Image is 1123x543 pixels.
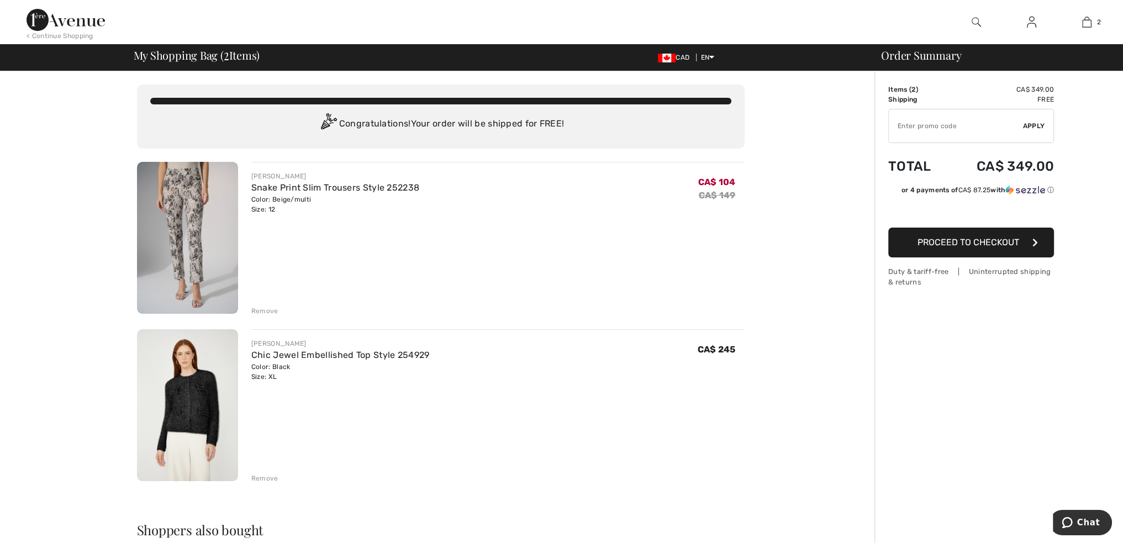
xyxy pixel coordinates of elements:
[1059,15,1114,29] a: 2
[137,523,745,536] h2: Shoppers also bought
[901,185,1054,195] div: or 4 payments of with
[868,50,1116,61] div: Order Summary
[1053,510,1112,537] iframe: Opens a widget where you can chat to one of our agents
[1005,185,1045,195] img: Sezzle
[27,9,105,31] img: 1ère Avenue
[888,94,947,104] td: Shipping
[251,194,419,214] div: Color: Beige/multi Size: 12
[888,199,1054,224] iframe: PayPal-paypal
[972,15,981,29] img: search the website
[251,473,278,483] div: Remove
[918,237,1019,247] span: Proceed to Checkout
[888,228,1054,257] button: Proceed to Checkout
[888,266,1054,287] div: Duty & tariff-free | Uninterrupted shipping & returns
[947,94,1054,104] td: Free
[137,162,238,314] img: Snake Print Slim Trousers Style 252238
[224,47,229,61] span: 2
[150,113,731,135] div: Congratulations! Your order will be shipped for FREE!
[698,177,735,187] span: CA$ 104
[947,85,1054,94] td: CA$ 349.00
[658,54,676,62] img: Canadian Dollar
[251,171,419,181] div: [PERSON_NAME]
[947,147,1054,185] td: CA$ 349.00
[251,362,430,382] div: Color: Black Size: XL
[888,185,1054,199] div: or 4 payments ofCA$ 87.25withSezzle Click to learn more about Sezzle
[911,86,915,93] span: 2
[1027,15,1036,29] img: My Info
[1082,15,1092,29] img: My Bag
[27,31,93,41] div: < Continue Shopping
[134,50,260,61] span: My Shopping Bag ( Items)
[701,54,715,61] span: EN
[137,329,238,481] img: Chic Jewel Embellished Top Style 254929
[698,190,735,201] s: CA$ 149
[1097,17,1101,27] span: 2
[317,113,339,135] img: Congratulation2.svg
[889,109,1023,143] input: Promo code
[251,339,430,349] div: [PERSON_NAME]
[251,182,419,193] a: Snake Print Slim Trousers Style 252238
[658,54,694,61] span: CAD
[1023,121,1045,131] span: Apply
[888,147,947,185] td: Total
[888,85,947,94] td: Items ( )
[958,186,990,194] span: CA$ 87.25
[1018,15,1045,29] a: Sign In
[251,350,430,360] a: Chic Jewel Embellished Top Style 254929
[251,306,278,316] div: Remove
[697,344,735,355] span: CA$ 245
